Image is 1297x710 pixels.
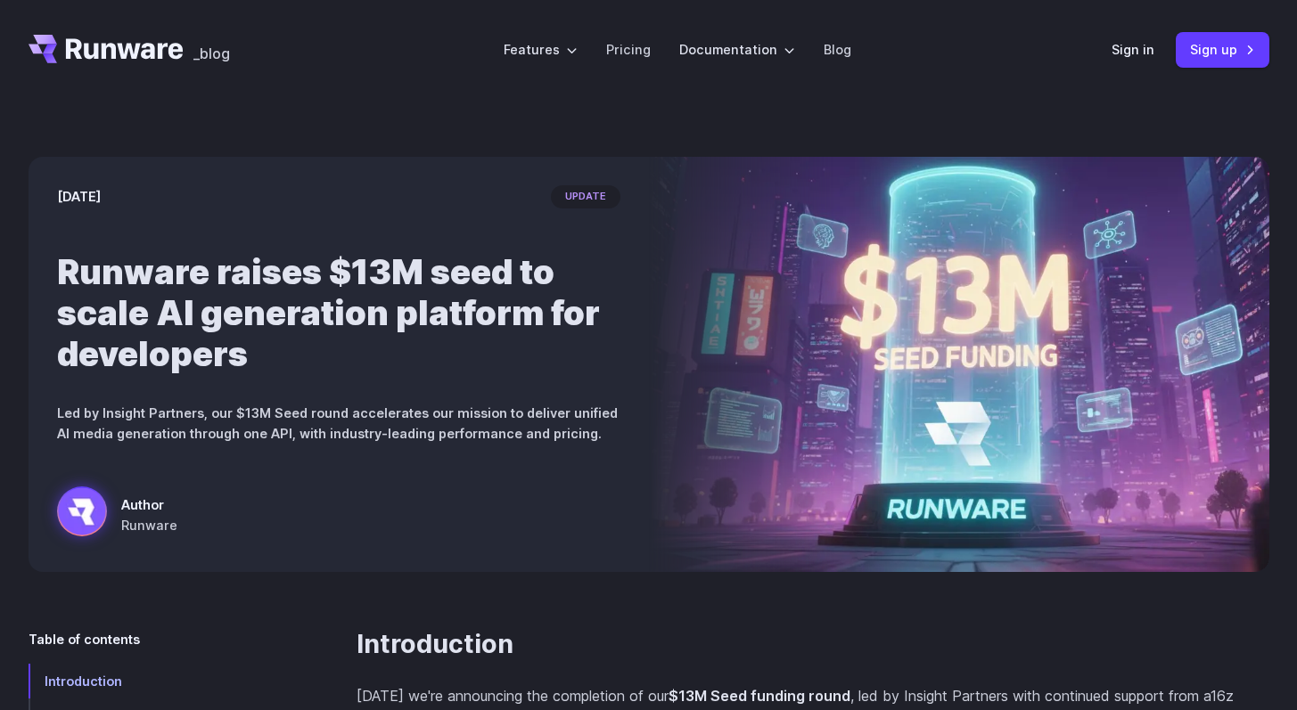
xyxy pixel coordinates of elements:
[606,39,651,60] a: Pricing
[824,39,851,60] a: Blog
[679,39,795,60] label: Documentation
[669,687,850,705] strong: $13M Seed funding round
[45,673,122,689] span: Introduction
[57,403,620,444] p: Led by Insight Partners, our $13M Seed round accelerates our mission to deliver unified AI media ...
[29,664,300,698] a: Introduction
[57,486,177,543] a: Futuristic city scene with neon lights showing Runware announcement of $13M seed funding in large...
[121,494,177,515] span: Author
[1112,39,1154,60] a: Sign in
[193,46,230,61] span: _blog
[57,251,620,374] h1: Runware raises $13M seed to scale AI generation platform for developers
[357,629,513,660] a: Introduction
[504,39,578,60] label: Features
[551,185,620,208] span: update
[649,157,1269,572] img: Futuristic city scene with neon lights showing Runware announcement of $13M seed funding in large...
[1176,32,1269,67] a: Sign up
[29,35,184,63] a: Go to /
[193,35,230,63] a: _blog
[57,186,101,207] time: [DATE]
[121,515,177,535] span: Runware
[29,629,140,649] span: Table of contents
